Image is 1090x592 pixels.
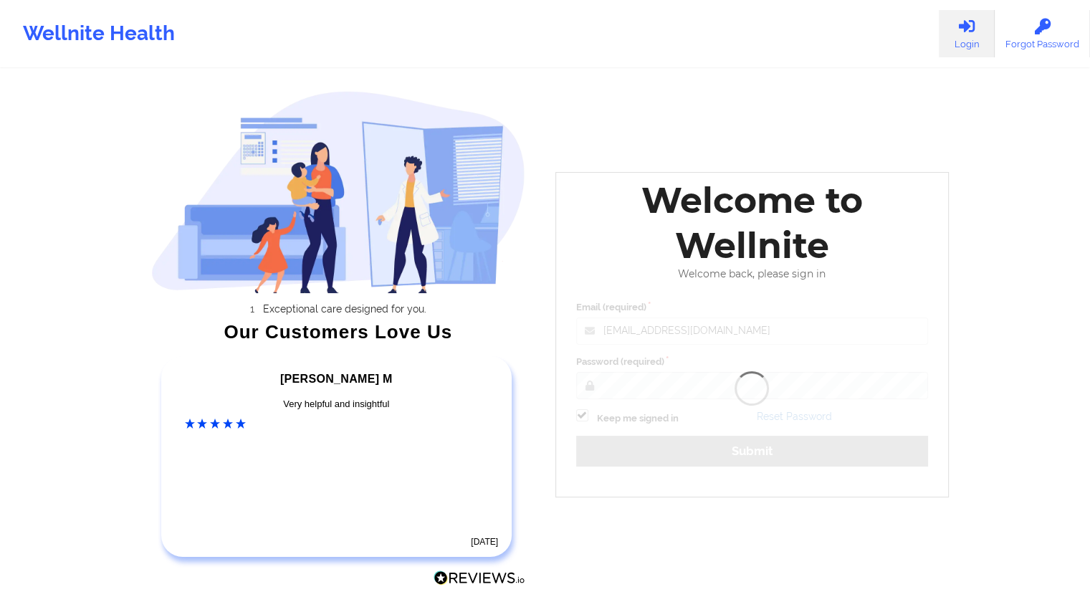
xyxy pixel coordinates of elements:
div: Welcome back, please sign in [566,268,939,280]
a: Reviews.io Logo [434,570,525,589]
div: Welcome to Wellnite [566,178,939,268]
div: Our Customers Love Us [151,325,525,339]
img: wellnite-auth-hero_200.c722682e.png [151,90,525,293]
li: Exceptional care designed for you. [164,303,525,315]
time: [DATE] [471,537,498,547]
span: [PERSON_NAME] M [280,373,393,385]
div: Very helpful and insightful [185,397,489,411]
img: Reviews.io Logo [434,570,525,586]
a: Forgot Password [995,10,1090,57]
a: Login [939,10,995,57]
